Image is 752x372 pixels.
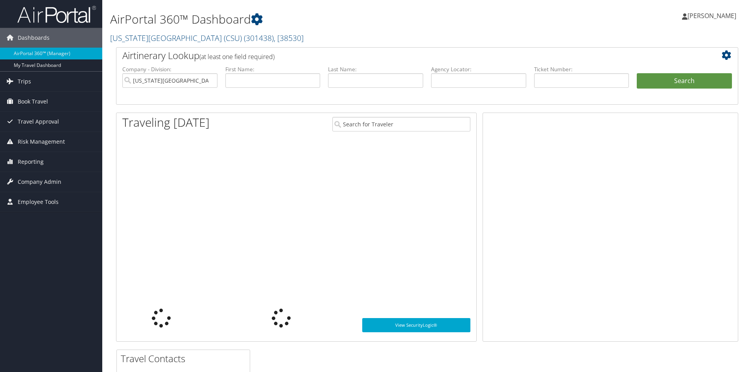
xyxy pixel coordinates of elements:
[122,65,217,73] label: Company - Division:
[121,352,250,365] h2: Travel Contacts
[274,33,304,43] span: , [ 38530 ]
[122,114,210,131] h1: Traveling [DATE]
[332,117,470,131] input: Search for Traveler
[17,5,96,24] img: airportal-logo.png
[328,65,423,73] label: Last Name:
[18,112,59,131] span: Travel Approval
[244,33,274,43] span: ( 301438 )
[18,92,48,111] span: Book Travel
[18,172,61,192] span: Company Admin
[18,72,31,91] span: Trips
[110,33,304,43] a: [US_STATE][GEOGRAPHIC_DATA] (CSU)
[687,11,736,20] span: [PERSON_NAME]
[18,132,65,152] span: Risk Management
[682,4,744,28] a: [PERSON_NAME]
[18,192,59,212] span: Employee Tools
[122,49,680,62] h2: Airtinerary Lookup
[534,65,629,73] label: Ticket Number:
[431,65,526,73] label: Agency Locator:
[225,65,321,73] label: First Name:
[199,52,275,61] span: (at least one field required)
[362,318,470,332] a: View SecurityLogic®
[110,11,533,28] h1: AirPortal 360™ Dashboard
[18,28,50,48] span: Dashboards
[637,73,732,89] button: Search
[18,152,44,172] span: Reporting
